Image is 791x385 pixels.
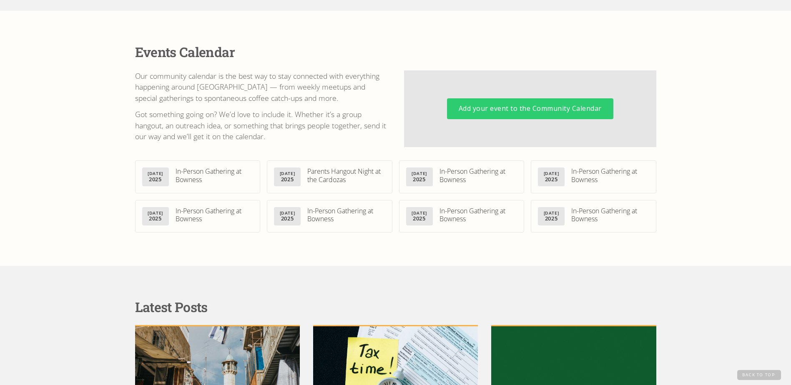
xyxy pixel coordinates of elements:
a: [DATE]2025In-Person Gathering at Bowness [399,200,525,232]
a: Add your event to the Community Calendar [447,98,613,119]
a: [DATE]2025In-Person Gathering at Bowness [135,160,261,193]
div: 2025 [545,176,557,183]
div: In-Person Gathering at Bowness [571,207,649,223]
div: 2025 [281,176,294,183]
div: [DATE] [280,171,295,176]
div: [DATE] [412,210,427,215]
div: 2025 [413,176,425,183]
div: [DATE] [412,171,427,176]
div: [DATE] [544,210,559,215]
div: [DATE] [148,171,163,176]
div: [DATE] [148,210,163,215]
div: [DATE] [544,171,559,176]
a: [DATE]2025In-Person Gathering at Bowness [399,160,525,193]
div: In-Person Gathering at Bowness [307,207,385,223]
div: 2025 [545,215,557,222]
a: [DATE]2025In-Person Gathering at Bowness [531,160,656,193]
a: [DATE]2025In-Person Gathering at Bowness [267,200,392,232]
div: In-Person Gathering at Bowness [439,167,517,183]
div: Latest Posts [135,299,656,315]
div: Events Calendar [135,44,656,60]
div: In-Person Gathering at Bowness [176,207,254,223]
div: Parents Hangout Night at the Cardozas [307,167,385,183]
div: 2025 [149,215,161,222]
p: Got something going on? We’d love to include it. Whether it’s a group hangout, an outreach idea, ... [135,109,387,142]
div: 2025 [149,176,161,183]
div: In-Person Gathering at Bowness [571,167,649,183]
p: Our community calendar is the best way to stay connected with everything happening around [GEOGRA... [135,70,387,103]
a: [DATE]2025Parents Hangout Night at the Cardozas [267,160,392,193]
a: [DATE]2025In-Person Gathering at Bowness [531,200,656,232]
div: 2025 [281,215,294,222]
a: [DATE]2025In-Person Gathering at Bowness [135,200,261,232]
a: Back to Top [737,370,781,380]
div: [DATE] [280,210,295,215]
div: 2025 [413,215,425,222]
div: In-Person Gathering at Bowness [176,167,254,183]
div: In-Person Gathering at Bowness [439,207,517,223]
